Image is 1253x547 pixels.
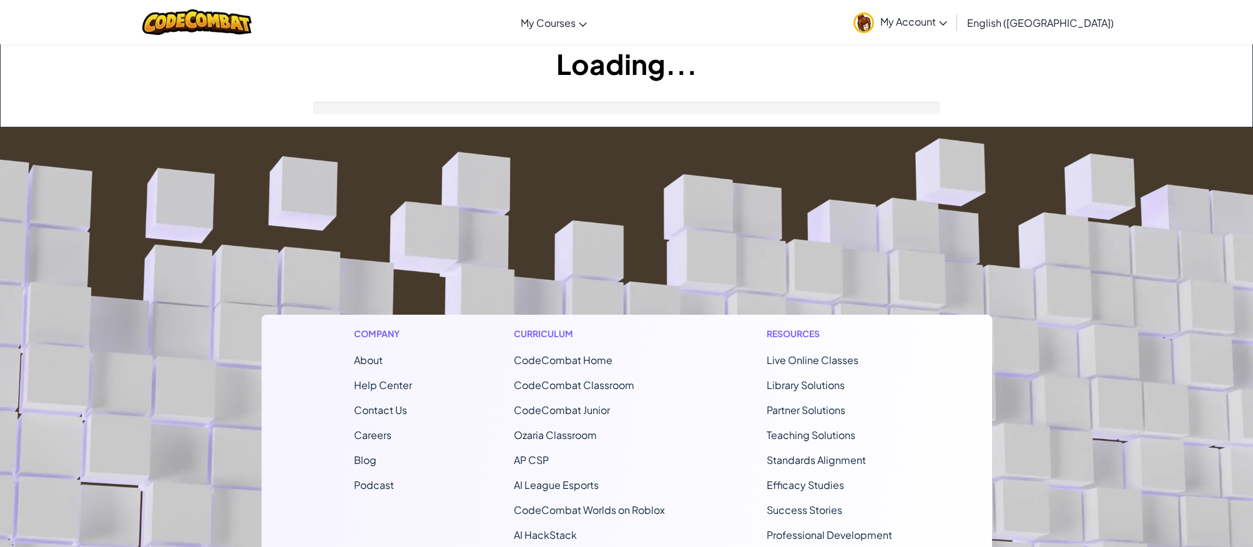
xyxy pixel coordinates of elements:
[961,6,1120,39] a: English ([GEOGRAPHIC_DATA])
[514,353,612,367] span: CodeCombat Home
[767,378,845,392] a: Library Solutions
[853,12,874,33] img: avatar
[767,478,844,491] a: Efficacy Studies
[514,478,599,491] a: AI League Esports
[847,2,953,42] a: My Account
[354,353,383,367] a: About
[514,453,549,466] a: AP CSP
[514,327,665,340] h1: Curriculum
[1,44,1252,83] h1: Loading...
[767,428,855,441] a: Teaching Solutions
[514,528,577,541] a: AI HackStack
[514,428,597,441] a: Ozaria Classroom
[767,403,845,416] a: Partner Solutions
[514,378,634,392] a: CodeCombat Classroom
[880,15,947,28] span: My Account
[521,16,576,29] span: My Courses
[967,16,1114,29] span: English ([GEOGRAPHIC_DATA])
[354,428,391,441] a: Careers
[767,503,842,516] a: Success Stories
[767,528,892,541] a: Professional Development
[354,453,376,466] a: Blog
[767,327,900,340] h1: Resources
[354,403,407,416] span: Contact Us
[142,9,252,35] img: CodeCombat logo
[767,353,858,367] a: Live Online Classes
[514,6,593,39] a: My Courses
[514,403,610,416] a: CodeCombat Junior
[514,503,665,516] a: CodeCombat Worlds on Roblox
[767,453,866,466] a: Standards Alignment
[354,378,412,392] a: Help Center
[354,327,412,340] h1: Company
[354,478,394,491] a: Podcast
